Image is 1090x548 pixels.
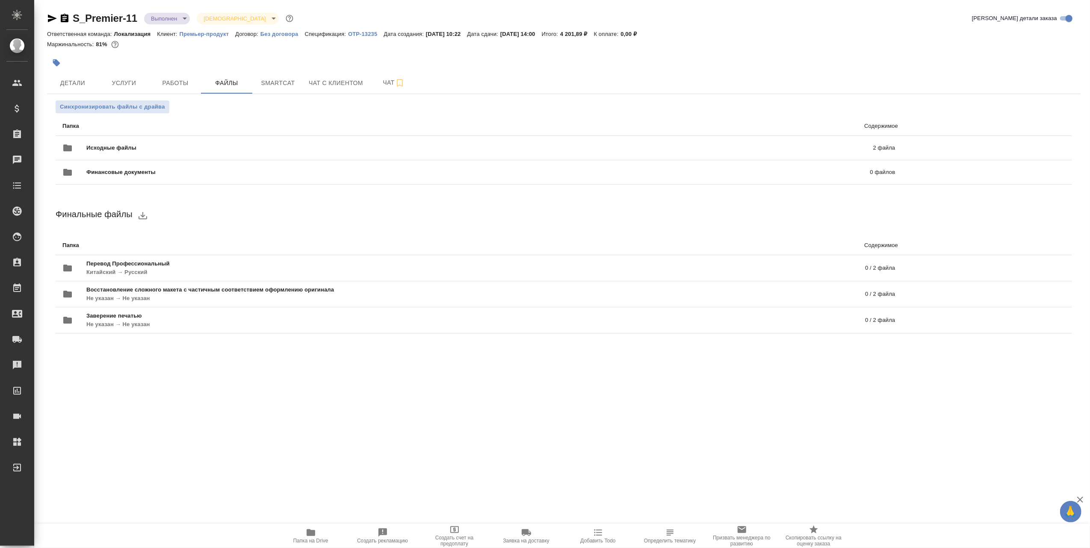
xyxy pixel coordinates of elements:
p: Договор: [235,31,260,37]
p: Спецификация: [305,31,348,37]
span: Финальные файлы [56,209,133,219]
span: Услуги [103,78,145,88]
p: 81% [96,41,109,47]
button: folder [57,284,78,304]
p: 0 файлов [513,168,895,177]
span: Работы [155,78,196,88]
p: Маржинальность: [47,41,96,47]
span: Восстановление сложного макета с частичным соответствием оформлению оригинала [86,286,600,294]
p: 4 201,89 ₽ [560,31,594,37]
span: Чат [373,77,414,88]
p: 0 / 2 файла [508,316,895,324]
span: 🙏 [1063,503,1078,521]
p: К оплате: [594,31,621,37]
span: Заверение печатью [86,312,508,320]
button: folder [57,258,78,278]
button: Синхронизировать файлы с драйва [56,100,169,113]
p: [DATE] 14:00 [500,31,542,37]
p: Без договора [260,31,305,37]
button: Добавить тэг [47,53,66,72]
span: Детали [52,78,93,88]
span: Файлы [206,78,247,88]
span: [PERSON_NAME] детали заказа [972,14,1057,23]
p: Не указан → Не указан [86,320,508,329]
button: Доп статусы указывают на важность/срочность заказа [284,13,295,24]
p: 0 / 2 файла [517,264,895,272]
button: download [133,205,153,226]
button: folder [57,310,78,330]
span: Синхронизировать файлы с драйва [60,103,165,111]
span: Исходные файлы [86,144,505,152]
p: Содержимое [472,241,898,250]
p: Локализация [114,31,157,37]
a: Премьер-продукт [180,30,236,37]
p: OTP-13235 [348,31,384,37]
button: Скопировать ссылку [59,13,70,24]
p: Не указан → Не указан [86,294,600,303]
p: Ответственная команда: [47,31,114,37]
svg: Подписаться [395,78,405,88]
p: Китайский → Русский [86,268,517,277]
p: Содержимое [472,122,898,130]
div: Выполнен [197,13,278,24]
p: Папка [62,241,472,250]
p: Итого: [542,31,560,37]
button: Скопировать ссылку для ЯМессенджера [47,13,57,24]
p: Премьер-продукт [180,31,236,37]
p: Дата создания: [384,31,425,37]
button: folder [57,138,78,158]
span: Чат с клиентом [309,78,363,88]
p: Дата сдачи: [467,31,500,37]
button: Выполнен [148,15,180,22]
button: folder [57,162,78,183]
span: Smartcat [257,78,298,88]
a: Без договора [260,30,305,37]
div: Выполнен [144,13,190,24]
p: 2 файла [505,144,895,152]
span: Перевод Профессиональный [86,259,517,268]
button: [DEMOGRAPHIC_DATA] [201,15,268,22]
p: Клиент: [157,31,179,37]
p: 0,00 ₽ [620,31,643,37]
a: S_Premier-11 [73,12,137,24]
p: Папка [62,122,472,130]
span: Финансовые документы [86,168,513,177]
button: 🙏 [1060,501,1081,522]
p: 0 / 2 файла [600,290,895,298]
a: OTP-13235 [348,30,384,37]
p: [DATE] 10:22 [426,31,467,37]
